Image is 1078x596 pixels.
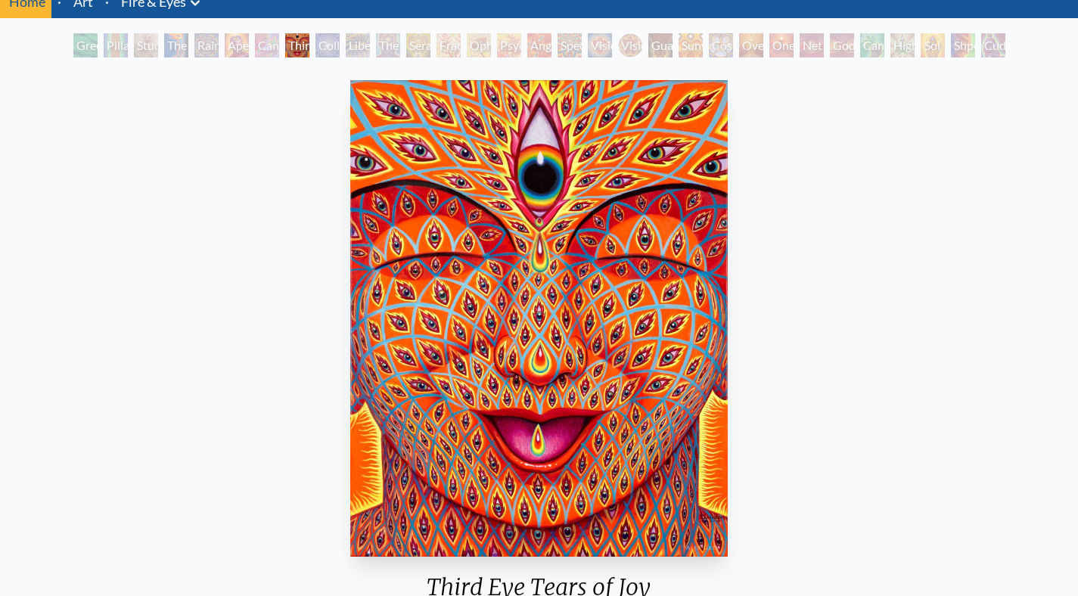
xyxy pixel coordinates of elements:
[588,33,612,57] div: Vision Crystal
[648,33,673,57] div: Guardian of Infinite Vision
[527,33,551,57] div: Angel Skin
[830,33,854,57] div: Godself
[981,33,1005,57] div: Cuddle
[558,33,582,57] div: Spectral Lotus
[679,33,703,57] div: Sunyata
[104,33,128,57] div: Pillar of Awareness
[709,33,733,57] div: Cosmic Elf
[890,33,915,57] div: Higher Vision
[285,33,309,57] div: Third Eye Tears of Joy
[164,33,188,57] div: The Torch
[497,33,521,57] div: Psychomicrograph of a Fractal Paisley Cherub Feather Tip
[739,33,763,57] div: Oversoul
[618,33,642,57] div: Vision [PERSON_NAME]
[350,80,729,557] img: Third-Eye-Tears-of-Joy-2014-Alex-Grey-watermarked.jpg
[73,33,98,57] div: Green Hand
[225,33,249,57] div: Aperture
[406,33,430,57] div: Seraphic Transport Docking on the Third Eye
[436,33,461,57] div: Fractal Eyes
[194,33,219,57] div: Rainbow Eye Ripple
[467,33,491,57] div: Ophanic Eyelash
[255,33,279,57] div: Cannabis Sutra
[800,33,824,57] div: Net of Being
[315,33,340,57] div: Collective Vision
[921,33,945,57] div: Sol Invictus
[376,33,400,57] div: The Seer
[860,33,884,57] div: Cannafist
[346,33,370,57] div: Liberation Through Seeing
[134,33,158,57] div: Study for the Great Turn
[951,33,975,57] div: Shpongled
[769,33,794,57] div: One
